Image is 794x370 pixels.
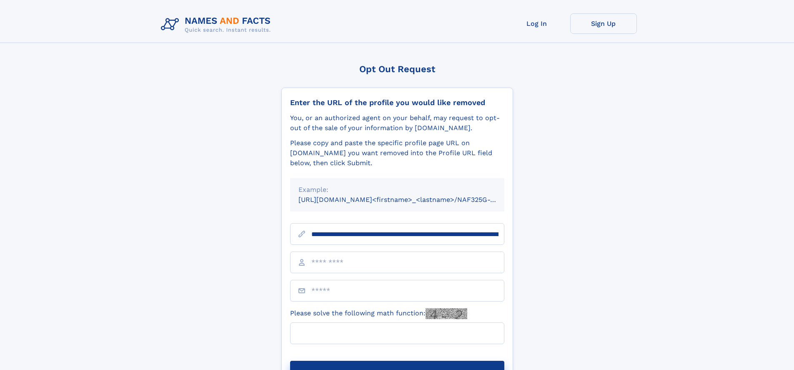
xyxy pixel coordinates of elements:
[298,185,496,195] div: Example:
[290,113,504,133] div: You, or an authorized agent on your behalf, may request to opt-out of the sale of your informatio...
[281,64,513,74] div: Opt Out Request
[290,98,504,107] div: Enter the URL of the profile you would like removed
[290,138,504,168] div: Please copy and paste the specific profile page URL on [DOMAIN_NAME] you want removed into the Pr...
[290,308,467,319] label: Please solve the following math function:
[298,196,520,204] small: [URL][DOMAIN_NAME]<firstname>_<lastname>/NAF325G-xxxxxxxx
[570,13,637,34] a: Sign Up
[158,13,278,36] img: Logo Names and Facts
[503,13,570,34] a: Log In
